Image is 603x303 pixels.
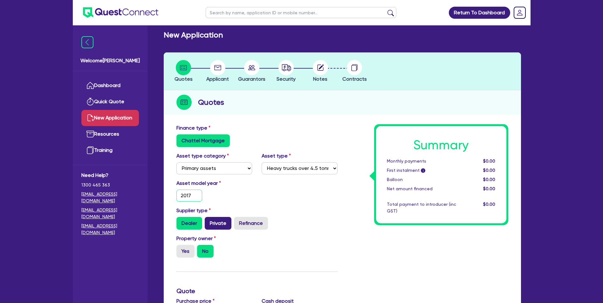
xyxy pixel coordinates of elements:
a: Dashboard [81,77,139,94]
h3: Quote [176,287,338,295]
img: resources [86,130,94,138]
span: Contracts [342,76,367,82]
span: $0.00 [483,186,495,191]
div: First instalment [382,167,461,174]
a: [EMAIL_ADDRESS][DOMAIN_NAME] [81,223,139,236]
a: Training [81,142,139,158]
label: Asset model year [172,179,257,187]
span: $0.00 [483,168,495,173]
img: quick-quote [86,98,94,105]
span: 1300 465 363 [81,182,139,188]
label: No [197,245,214,258]
span: Welcome [PERSON_NAME] [80,57,140,64]
label: Dealer [176,217,202,230]
a: [EMAIL_ADDRESS][DOMAIN_NAME] [81,191,139,204]
label: Yes [176,245,195,258]
span: $0.00 [483,177,495,182]
h2: New Application [164,30,223,40]
span: Applicant [206,76,229,82]
a: Quick Quote [81,94,139,110]
label: Chattel Mortgage [176,134,230,147]
img: training [86,146,94,154]
label: Asset type category [176,152,229,160]
label: Supplier type [176,207,211,214]
input: Search by name, application ID or mobile number... [206,7,396,18]
a: New Application [81,110,139,126]
div: Total payment to introducer (inc GST) [382,201,461,214]
label: Finance type [176,124,210,132]
h2: Quotes [198,97,224,108]
img: icon-menu-close [81,36,93,48]
span: Quotes [175,76,193,82]
span: Need Help? [81,172,139,179]
h1: Summary [387,138,496,153]
span: i [421,168,425,173]
div: Balloon [382,176,461,183]
label: Private [205,217,231,230]
span: Security [277,76,296,82]
img: quest-connect-logo-blue [83,7,158,18]
label: Property owner [176,235,216,242]
span: Guarantors [238,76,265,82]
span: Notes [313,76,327,82]
a: Dropdown toggle [511,4,528,21]
span: $0.00 [483,202,495,207]
div: Net amount financed [382,185,461,192]
a: Resources [81,126,139,142]
span: $0.00 [483,158,495,164]
a: [EMAIL_ADDRESS][DOMAIN_NAME] [81,207,139,220]
img: new-application [86,114,94,122]
img: step-icon [176,95,192,110]
a: Return To Dashboard [449,7,510,19]
div: Monthly payments [382,158,461,165]
label: Refinance [234,217,268,230]
label: Asset type [262,152,291,160]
